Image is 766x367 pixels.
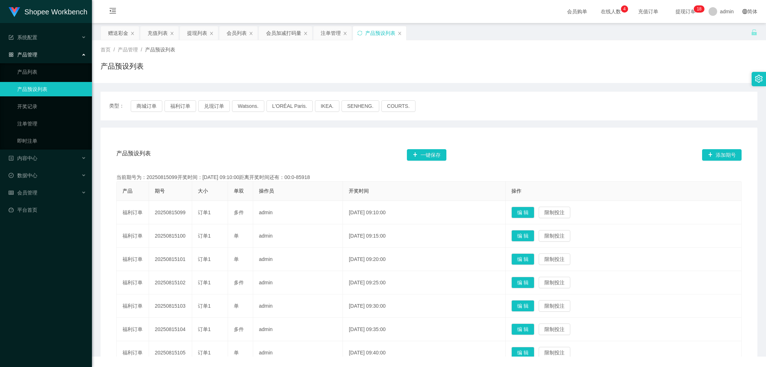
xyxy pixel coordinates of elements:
h1: Shopee Workbench [24,0,87,23]
button: 编 辑 [511,300,534,312]
td: [DATE] 09:10:00 [343,201,505,224]
a: 产品预设列表 [17,82,86,96]
span: / [141,47,142,52]
p: 4 [623,5,626,13]
sup: 4 [621,5,628,13]
td: admin [253,248,343,271]
sup: 18 [694,5,704,13]
div: 当前期号为：20250815099开奖时间：[DATE] 09:10:00距离开奖时间还有：00:0-85918 [116,174,742,181]
button: 限制投注 [539,207,570,218]
span: 产品预设列表 [145,47,175,52]
td: admin [253,201,343,224]
button: IKEA. [315,100,339,112]
a: Shopee Workbench [9,9,87,14]
td: 20250815103 [149,294,192,318]
span: 操作员 [259,188,274,194]
i: 图标: menu-fold [101,0,125,23]
button: 限制投注 [539,300,570,312]
h1: 产品预设列表 [101,61,144,72]
span: 数据中心 [9,173,37,178]
button: COURTS. [381,100,416,112]
button: 编 辑 [511,347,534,358]
td: 福利订单 [117,294,149,318]
i: 图标: sync [357,31,362,36]
button: 限制投注 [539,324,570,335]
td: 20250815099 [149,201,192,224]
span: 多件 [234,210,244,215]
button: L'ORÉAL Paris. [266,100,313,112]
span: 提现订单 [672,9,699,14]
td: admin [253,271,343,294]
span: 产品管理 [9,52,37,58]
td: admin [253,224,343,248]
td: 福利订单 [117,318,149,341]
div: 充值列表 [148,26,168,40]
i: 图标: check-circle-o [9,173,14,178]
i: 图标: setting [755,75,763,83]
span: 产品 [122,188,133,194]
td: 福利订单 [117,248,149,271]
span: 单 [234,303,239,309]
td: [DATE] 09:20:00 [343,248,505,271]
i: 图标: close [249,31,253,36]
a: 产品列表 [17,65,86,79]
div: 赠送彩金 [108,26,128,40]
span: 单 [234,350,239,355]
span: 订单1 [198,280,211,285]
div: 产品预设列表 [365,26,395,40]
i: 图标: form [9,35,14,40]
td: admin [253,294,343,318]
p: 1 [697,5,699,13]
span: 单双 [234,188,244,194]
button: 限制投注 [539,277,570,288]
span: 多件 [234,326,244,332]
span: 会员管理 [9,190,37,196]
i: 图标: close [209,31,214,36]
td: [DATE] 09:40:00 [343,341,505,364]
a: 图标: dashboard平台首页 [9,203,86,217]
td: [DATE] 09:25:00 [343,271,505,294]
button: 编 辑 [511,277,534,288]
i: 图标: close [130,31,135,36]
i: 图标: global [742,9,747,14]
span: 期号 [155,188,165,194]
td: 20250815100 [149,224,192,248]
div: 注单管理 [321,26,341,40]
td: 福利订单 [117,271,149,294]
span: 订单1 [198,233,211,239]
i: 图标: unlock [751,29,757,36]
button: 限制投注 [539,347,570,358]
td: [DATE] 09:35:00 [343,318,505,341]
span: 在线人数 [597,9,625,14]
button: 编 辑 [511,230,534,242]
span: / [113,47,115,52]
a: 开奖记录 [17,99,86,114]
td: 20250815104 [149,318,192,341]
span: 大小 [198,188,208,194]
i: 图标: close [398,31,402,36]
td: [DATE] 09:15:00 [343,224,505,248]
button: 编 辑 [511,207,534,218]
span: 订单1 [198,210,211,215]
i: 图标: profile [9,156,14,161]
td: [DATE] 09:30:00 [343,294,505,318]
td: 20250815101 [149,248,192,271]
i: 图标: table [9,190,14,195]
div: 2021 [98,340,760,348]
div: 会员列表 [227,26,247,40]
img: logo.9652507e.png [9,7,20,17]
span: 首页 [101,47,111,52]
button: 限制投注 [539,253,570,265]
a: 注单管理 [17,116,86,131]
span: 充值订单 [635,9,662,14]
p: 8 [699,5,702,13]
td: admin [253,318,343,341]
span: 订单1 [198,350,211,355]
span: 系统配置 [9,35,37,40]
button: SENHENG. [342,100,379,112]
div: 会员加减打码量 [266,26,301,40]
td: 20250815102 [149,271,192,294]
span: 单 [234,233,239,239]
button: Watsons. [232,100,264,112]
button: 编 辑 [511,253,534,265]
